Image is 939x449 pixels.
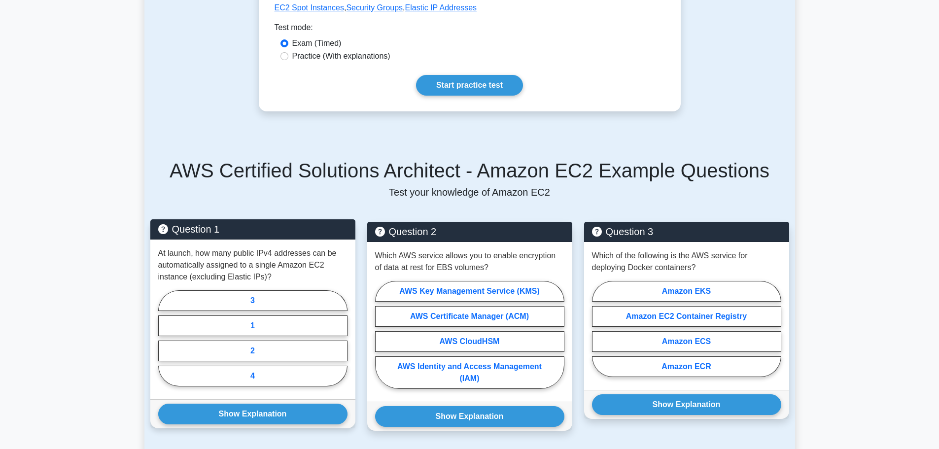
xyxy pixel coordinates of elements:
label: 3 [158,290,348,311]
label: Exam (Timed) [292,37,342,49]
label: Amazon ECS [592,331,781,352]
button: Show Explanation [592,394,781,415]
p: At launch, how many public IPv4 addresses can be automatically assigned to a single Amazon EC2 in... [158,247,348,283]
p: Which of the following is the AWS service for deploying Docker containers? [592,250,781,274]
a: Elastic IP Addresses [405,3,477,12]
label: AWS Certificate Manager (ACM) [375,306,564,327]
div: Test mode: [275,22,665,37]
label: 4 [158,366,348,386]
label: AWS Identity and Access Management (IAM) [375,356,564,389]
label: Amazon EKS [592,281,781,302]
label: Amazon ECR [592,356,781,377]
h5: Question 3 [592,226,781,238]
h5: AWS Certified Solutions Architect - Amazon EC2 Example Questions [150,159,789,182]
a: Start practice test [416,75,523,96]
label: 2 [158,341,348,361]
a: Security Groups [346,3,403,12]
h5: Question 1 [158,223,348,235]
p: Which AWS service allows you to enable encryption of data at rest for EBS volumes? [375,250,564,274]
label: AWS CloudHSM [375,331,564,352]
label: Practice (With explanations) [292,50,390,62]
h5: Question 2 [375,226,564,238]
label: 1 [158,315,348,336]
label: Amazon EC2 Container Registry [592,306,781,327]
label: AWS Key Management Service (KMS) [375,281,564,302]
button: Show Explanation [158,404,348,424]
p: Test your knowledge of Amazon EC2 [150,186,789,198]
button: Show Explanation [375,406,564,427]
